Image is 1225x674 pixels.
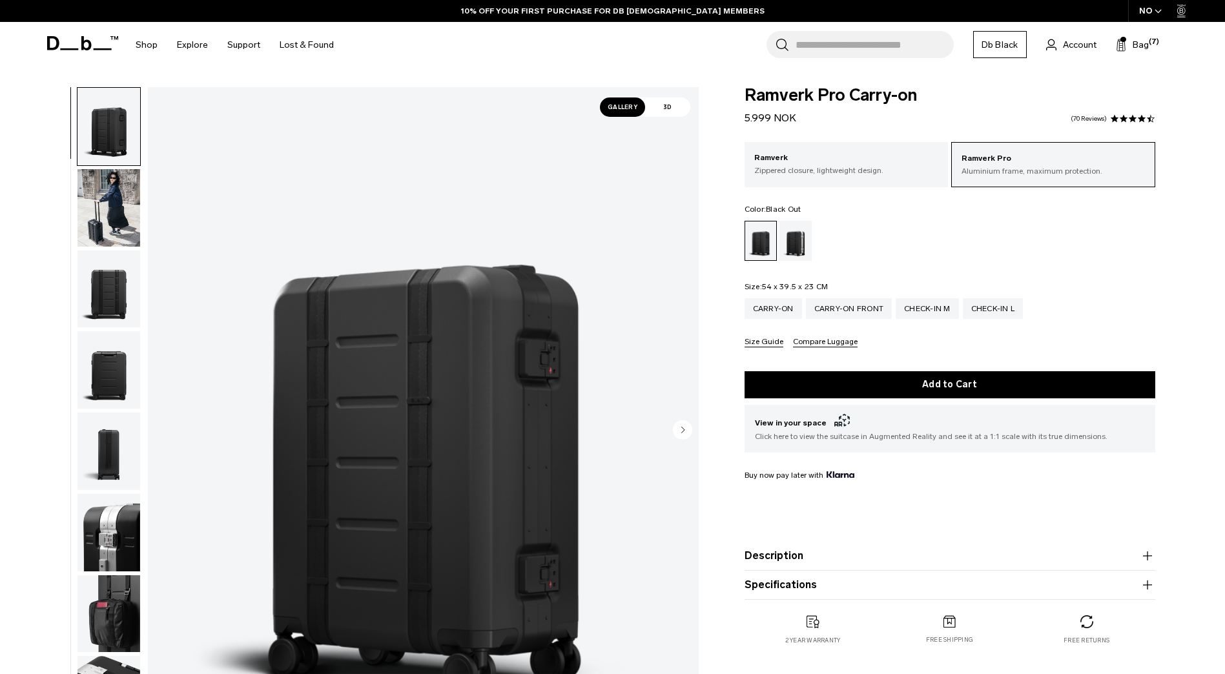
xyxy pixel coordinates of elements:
img: Ramverk Pro Carry-on Black Out [77,331,140,409]
span: (7) [1149,37,1159,48]
button: Ramverk Pro Carry-on Black Out [77,331,141,409]
a: Account [1046,37,1096,52]
span: Account [1063,38,1096,52]
a: Carry-on [745,298,802,319]
button: Ramverk Pro Carry-on Black Out [77,412,141,491]
img: Ramverk Pro Carry-on Black Out [77,250,140,328]
button: Add to Cart [745,371,1155,398]
a: Carry-on Front [806,298,892,319]
span: Buy now pay later with [745,469,854,481]
nav: Main Navigation [126,22,344,68]
a: Check-in L [963,298,1024,319]
p: Zippered closure, lightweight design. [754,165,939,176]
p: Ramverk [754,152,939,165]
span: Ramverk Pro Carry-on [745,87,1155,104]
p: Free returns [1064,636,1109,645]
button: Description [745,548,1155,564]
span: Gallery [600,97,645,117]
button: Ramverk Pro Carry-on Black Out [77,250,141,329]
img: Ramverk Pro Carry-on Black Out [77,88,140,165]
img: Ramverk Pro Carry-on Black Out [77,169,140,247]
span: 5.999 NOK [745,112,796,124]
span: 54 x 39.5 x 23 CM [762,282,828,291]
p: Aluminium frame, maximum protection. [962,165,1145,177]
button: Next slide [673,420,692,442]
a: Shop [136,22,158,68]
img: Ramverk Pro Carry-on Black Out [77,494,140,571]
img: Ramverk Pro Carry-on Black Out [77,413,140,490]
button: Ramverk Pro Carry-on Black Out [77,87,141,166]
button: View in your space Click here to view the suitcase in Augmented Reality and see it at a 1:1 scale... [745,405,1155,453]
a: 70 reviews [1071,116,1107,122]
a: 10% OFF YOUR FIRST PURCHASE FOR DB [DEMOGRAPHIC_DATA] MEMBERS [461,5,765,17]
span: Click here to view the suitcase in Augmented Reality and see it at a 1:1 scale with its true dime... [755,431,1145,442]
button: Ramverk Pro Carry-on Black Out [77,575,141,653]
a: Check-in M [896,298,959,319]
a: Support [227,22,260,68]
button: Ramverk Pro Carry-on Black Out [77,168,141,247]
button: Ramverk Pro Carry-on Black Out [77,493,141,572]
span: Black Out [766,205,801,214]
button: Compare Luggage [793,338,858,347]
button: Bag (7) [1116,37,1149,52]
a: Silver [779,221,812,261]
span: 3D [645,97,690,117]
p: Free shipping [926,635,973,644]
button: Size Guide [745,338,783,347]
a: Black Out [745,221,777,261]
a: Explore [177,22,208,68]
p: 2 year warranty [785,636,841,645]
legend: Size: [745,283,829,291]
img: Ramverk Pro Carry-on Black Out [77,575,140,653]
p: Ramverk Pro [962,152,1145,165]
img: {"height" => 20, "alt" => "Klarna"} [827,471,854,478]
a: Db Black [973,31,1027,58]
a: Ramverk Zippered closure, lightweight design. [745,142,949,186]
span: Bag [1133,38,1149,52]
button: Specifications [745,577,1155,593]
span: View in your space [755,415,1145,431]
a: Lost & Found [280,22,334,68]
legend: Color: [745,205,801,213]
